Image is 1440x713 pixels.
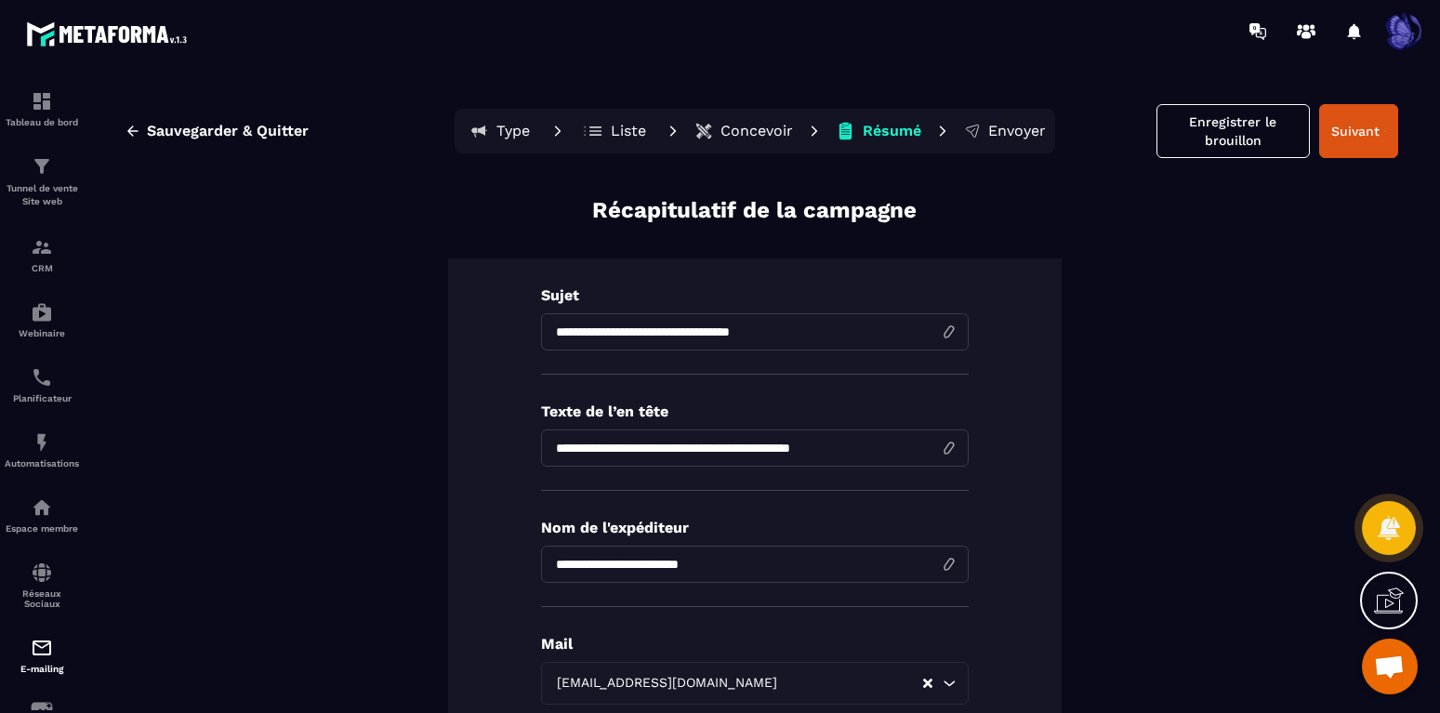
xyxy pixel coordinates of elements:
[31,236,53,258] img: formation
[541,286,969,304] p: Sujet
[5,458,79,469] p: Automatisations
[830,112,927,150] button: Résumé
[1362,639,1418,694] div: Open chat
[5,263,79,273] p: CRM
[31,366,53,389] img: scheduler
[988,122,1046,140] p: Envoyer
[553,673,782,693] span: [EMAIL_ADDRESS][DOMAIN_NAME]
[1319,104,1398,158] button: Suivant
[863,122,921,140] p: Résumé
[31,561,53,584] img: social-network
[496,122,530,140] p: Type
[5,287,79,352] a: automationsautomationsWebinaire
[31,637,53,659] img: email
[5,328,79,338] p: Webinaire
[5,482,79,548] a: automationsautomationsEspace membre
[689,112,799,150] button: Concevoir
[541,662,969,705] div: Search for option
[5,117,79,127] p: Tableau de bord
[31,301,53,323] img: automations
[5,76,79,141] a: formationformationTableau de bord
[31,431,53,454] img: automations
[31,496,53,519] img: automations
[26,17,193,51] img: logo
[5,588,79,609] p: Réseaux Sociaux
[5,352,79,417] a: schedulerschedulerPlanificateur
[31,155,53,178] img: formation
[923,677,932,691] button: Clear Selected
[5,548,79,623] a: social-networksocial-networkRéseaux Sociaux
[1156,104,1310,158] button: Enregistrer le brouillon
[5,623,79,688] a: emailemailE-mailing
[5,664,79,674] p: E-mailing
[541,403,969,420] p: Texte de l’en tête
[111,114,323,148] button: Sauvegarder & Quitter
[5,222,79,287] a: formationformationCRM
[541,635,969,653] p: Mail
[720,122,793,140] p: Concevoir
[541,519,969,536] p: Nom de l'expéditeur
[147,122,309,140] span: Sauvegarder & Quitter
[592,195,917,226] p: Récapitulatif de la campagne
[5,182,79,208] p: Tunnel de vente Site web
[958,112,1051,150] button: Envoyer
[5,393,79,403] p: Planificateur
[5,523,79,534] p: Espace membre
[458,112,542,150] button: Type
[31,90,53,112] img: formation
[782,673,921,693] input: Search for option
[5,417,79,482] a: automationsautomationsAutomatisations
[5,141,79,222] a: formationformationTunnel de vente Site web
[574,112,657,150] button: Liste
[611,122,646,140] p: Liste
